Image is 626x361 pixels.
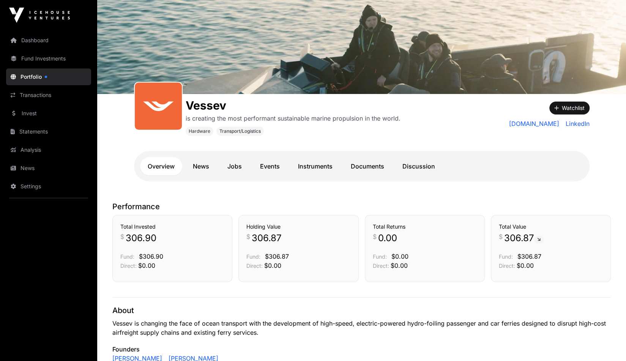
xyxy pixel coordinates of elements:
[138,262,155,269] span: $0.00
[246,232,250,241] span: $
[120,253,134,260] span: Fund:
[6,32,91,49] a: Dashboard
[6,50,91,67] a: Fund Investments
[373,262,389,269] span: Direct:
[264,262,281,269] span: $0.00
[185,157,217,175] a: News
[265,253,289,260] span: $306.87
[549,102,590,115] button: Watchlist
[517,262,534,269] span: $0.00
[220,157,249,175] a: Jobs
[343,157,392,175] a: Documents
[6,123,91,140] a: Statements
[6,160,91,177] a: News
[252,157,287,175] a: Events
[6,68,91,85] a: Portfolio
[120,223,224,231] h3: Total Invested
[6,87,91,103] a: Transactions
[246,262,263,269] span: Direct:
[499,253,513,260] span: Fund:
[373,232,377,241] span: $
[378,232,397,244] span: 0.00
[246,223,350,231] h3: Holding Value
[499,232,503,241] span: $
[138,86,179,127] img: SVGs_Vessev.svg
[186,99,401,112] h1: Vessev
[140,157,583,175] nav: Tabs
[112,305,611,316] p: About
[246,253,260,260] span: Fund:
[6,105,91,122] a: Invest
[499,223,603,231] h3: Total Value
[6,142,91,158] a: Analysis
[391,262,408,269] span: $0.00
[126,232,156,244] span: 306.90
[252,232,282,244] span: 306.87
[391,253,408,260] span: $0.00
[112,319,611,337] p: Vessev is changing the face of ocean transport with the development of high-speed, electric-power...
[139,253,163,260] span: $306.90
[373,253,387,260] span: Fund:
[588,324,626,361] iframe: Chat Widget
[290,157,340,175] a: Instruments
[509,119,560,128] a: [DOMAIN_NAME]
[373,223,477,231] h3: Total Returns
[395,157,443,175] a: Discussion
[219,128,261,134] span: Transport/Logistics
[120,262,137,269] span: Direct:
[504,232,544,244] span: 306.87
[517,253,541,260] span: $306.87
[189,128,210,134] span: Hardware
[112,345,611,354] p: Founders
[563,119,590,128] a: LinkedIn
[9,8,70,23] img: Icehouse Ventures Logo
[499,262,515,269] span: Direct:
[186,114,401,123] p: is creating the most performant sustainable marine propulsion in the world.
[120,232,124,241] span: $
[6,178,91,195] a: Settings
[140,157,182,175] a: Overview
[112,201,611,212] p: Performance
